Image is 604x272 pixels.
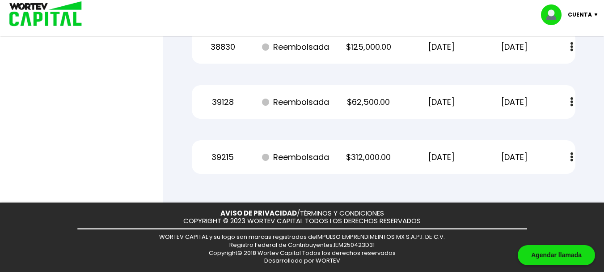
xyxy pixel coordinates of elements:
[220,210,384,217] p: /
[265,151,326,164] p: Reembolsada
[220,208,297,218] a: AVISO DE PRIVACIDAD
[300,208,384,218] a: TÉRMINOS Y CONDICIONES
[411,151,472,164] p: [DATE]
[192,40,253,54] p: 38830
[183,217,421,225] p: COPYRIGHT © 2023 WORTEV CAPITAL TODOS LOS DERECHOS RESERVADOS
[518,245,595,265] div: Agendar llamada
[484,95,545,109] p: [DATE]
[592,13,604,16] img: icon-down
[159,233,445,241] span: WORTEV CAPITAL y su logo son marcas registradas de IMPULSO EMPRENDIMEINTOS MX S.A.P.I. DE C.V.
[484,151,545,164] p: [DATE]
[192,95,253,109] p: 39128
[265,40,326,54] p: Reembolsada
[411,40,472,54] p: [DATE]
[192,151,253,164] p: 39215
[338,151,399,164] p: $312,000.00
[338,95,399,109] p: $62,500.00
[568,8,592,22] p: Cuenta
[209,249,396,257] span: Copyright© 2018 Wortev Capital Todos los derechos reservados
[265,95,326,109] p: Reembolsada
[229,241,375,249] span: Registro Federal de Contribuyentes: IEM250423D31
[411,95,472,109] p: [DATE]
[264,256,340,265] span: Desarrollado por WORTEV
[338,40,399,54] p: $125,000.00
[484,40,545,54] p: [DATE]
[541,4,568,25] img: profile-image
